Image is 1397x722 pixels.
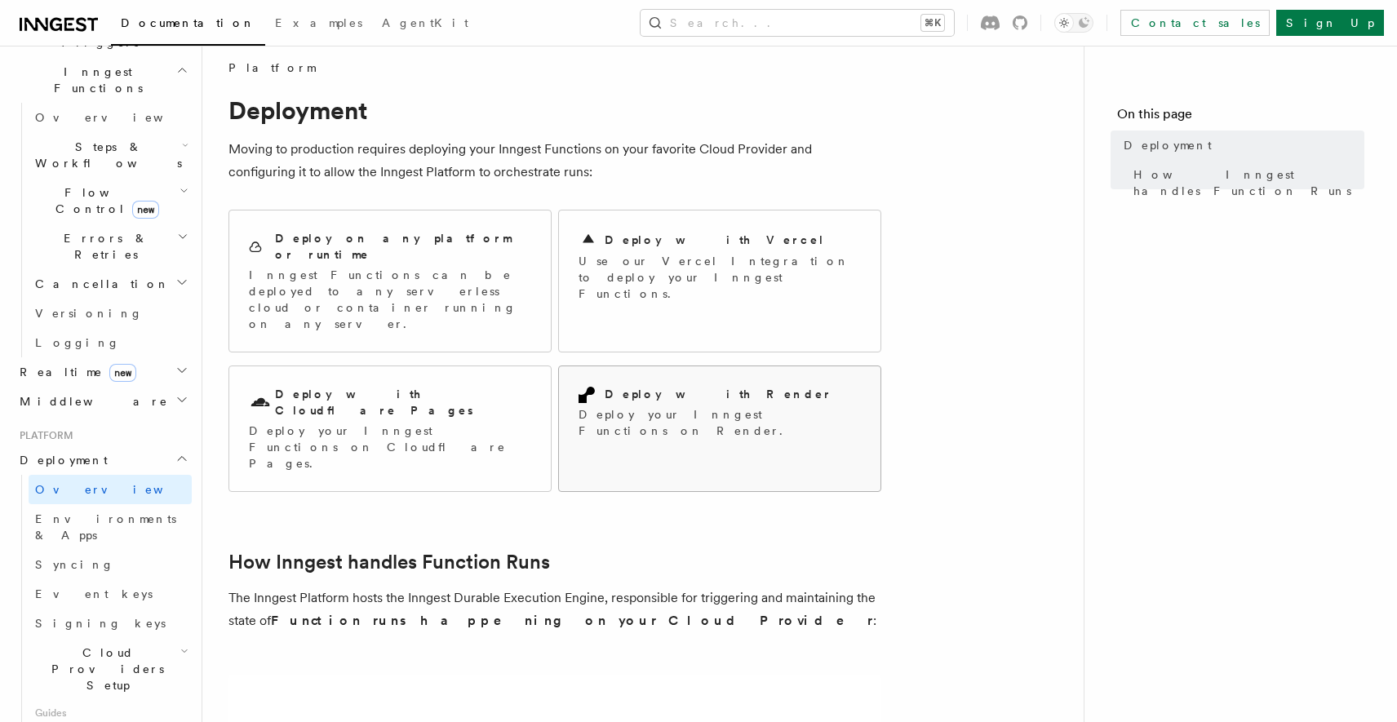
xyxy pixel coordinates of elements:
[372,5,478,44] a: AgentKit
[382,16,468,29] span: AgentKit
[29,103,192,132] a: Overview
[1124,137,1212,153] span: Deployment
[1117,104,1364,131] h4: On this page
[29,132,192,178] button: Steps & Workflows
[29,230,177,263] span: Errors & Retries
[29,224,192,269] button: Errors & Retries
[1127,160,1364,206] a: How Inngest handles Function Runs
[265,5,372,44] a: Examples
[29,139,182,171] span: Steps & Workflows
[109,364,136,382] span: new
[275,386,531,419] h2: Deploy with Cloudflare Pages
[13,452,108,468] span: Deployment
[29,644,180,693] span: Cloud Providers Setup
[29,550,192,579] a: Syncing
[228,365,552,492] a: Deploy with Cloudflare PagesDeploy your Inngest Functions on Cloudflare Pages.
[13,64,176,96] span: Inngest Functions
[29,328,192,357] a: Logging
[271,613,873,628] strong: Function runs happening on your Cloud Provider
[605,232,825,248] h2: Deploy with Vercel
[132,201,159,219] span: new
[13,393,168,410] span: Middleware
[29,579,192,609] a: Event keys
[35,617,166,630] span: Signing keys
[641,10,954,36] button: Search...⌘K
[29,638,192,700] button: Cloud Providers Setup
[1276,10,1384,36] a: Sign Up
[29,184,180,217] span: Flow Control
[1054,13,1093,33] button: Toggle dark mode
[111,5,265,46] a: Documentation
[275,16,362,29] span: Examples
[228,587,881,632] p: The Inngest Platform hosts the Inngest Durable Execution Engine, responsible for triggering and m...
[1120,10,1270,36] a: Contact sales
[13,445,192,475] button: Deployment
[228,138,881,184] p: Moving to production requires deploying your Inngest Functions on your favorite Cloud Provider an...
[558,210,881,352] a: Deploy with VercelUse our Vercel Integration to deploy your Inngest Functions.
[29,299,192,328] a: Versioning
[35,336,120,349] span: Logging
[228,60,315,76] span: Platform
[921,15,944,31] kbd: ⌘K
[35,587,153,600] span: Event keys
[29,178,192,224] button: Flow Controlnew
[35,111,203,124] span: Overview
[228,551,550,574] a: How Inngest handles Function Runs
[13,103,192,357] div: Inngest Functions
[35,307,143,320] span: Versioning
[13,429,73,442] span: Platform
[605,386,832,402] h2: Deploy with Render
[13,57,192,103] button: Inngest Functions
[35,483,203,496] span: Overview
[29,504,192,550] a: Environments & Apps
[228,210,552,352] a: Deploy on any platform or runtimeInngest Functions can be deployed to any serverless cloud or con...
[558,365,881,492] a: Deploy with RenderDeploy your Inngest Functions on Render.
[35,512,176,542] span: Environments & Apps
[249,423,531,472] p: Deploy your Inngest Functions on Cloudflare Pages.
[29,609,192,638] a: Signing keys
[249,267,531,332] p: Inngest Functions can be deployed to any serverless cloud or container running on any server.
[1133,166,1364,199] span: How Inngest handles Function Runs
[13,387,192,416] button: Middleware
[1117,131,1364,160] a: Deployment
[121,16,255,29] span: Documentation
[29,475,192,504] a: Overview
[579,253,861,302] p: Use our Vercel Integration to deploy your Inngest Functions.
[13,357,192,387] button: Realtimenew
[579,406,861,439] p: Deploy your Inngest Functions on Render.
[275,230,531,263] h2: Deploy on any platform or runtime
[29,276,170,292] span: Cancellation
[35,558,114,571] span: Syncing
[13,364,136,380] span: Realtime
[29,269,192,299] button: Cancellation
[228,95,881,125] h1: Deployment
[249,392,272,414] svg: Cloudflare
